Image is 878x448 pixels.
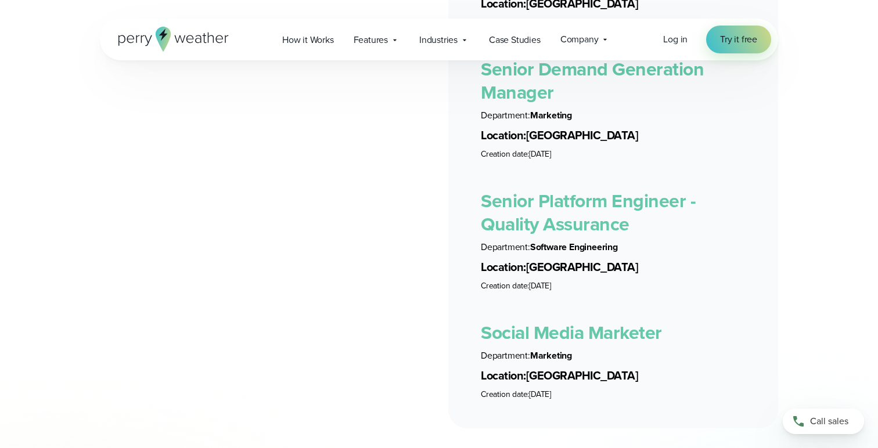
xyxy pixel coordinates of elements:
[481,55,704,106] a: Senior Demand Generation Manager
[481,148,529,160] span: Creation date:
[481,16,529,28] span: Creation date:
[783,409,864,434] a: Call sales
[481,149,746,160] li: [DATE]
[481,258,526,276] span: Location:
[481,127,526,144] span: Location:
[481,349,746,363] li: Marketing
[810,414,848,428] span: Call sales
[481,240,530,254] span: Department:
[481,319,662,346] a: Social Media Marketer
[481,109,530,122] span: Department:
[282,33,334,47] span: How it Works
[481,187,696,238] a: Senior Platform Engineer - Quality Assurance
[560,32,599,46] span: Company
[481,240,746,254] li: Software Engineering
[272,28,344,52] a: How it Works
[481,109,746,122] li: Marketing
[481,280,529,292] span: Creation date:
[481,388,529,400] span: Creation date:
[481,367,746,384] li: [GEOGRAPHIC_DATA]
[479,28,550,52] a: Case Studies
[481,280,746,292] li: [DATE]
[663,32,688,46] a: Log in
[481,127,746,144] li: [GEOGRAPHIC_DATA]
[720,32,757,46] span: Try it free
[481,17,746,28] li: [DATE]
[706,26,771,53] a: Try it free
[481,389,746,400] li: [DATE]
[354,33,388,47] span: Features
[419,33,458,47] span: Industries
[481,349,530,362] span: Department:
[481,367,526,384] span: Location:
[489,33,541,47] span: Case Studies
[481,259,746,276] li: [GEOGRAPHIC_DATA]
